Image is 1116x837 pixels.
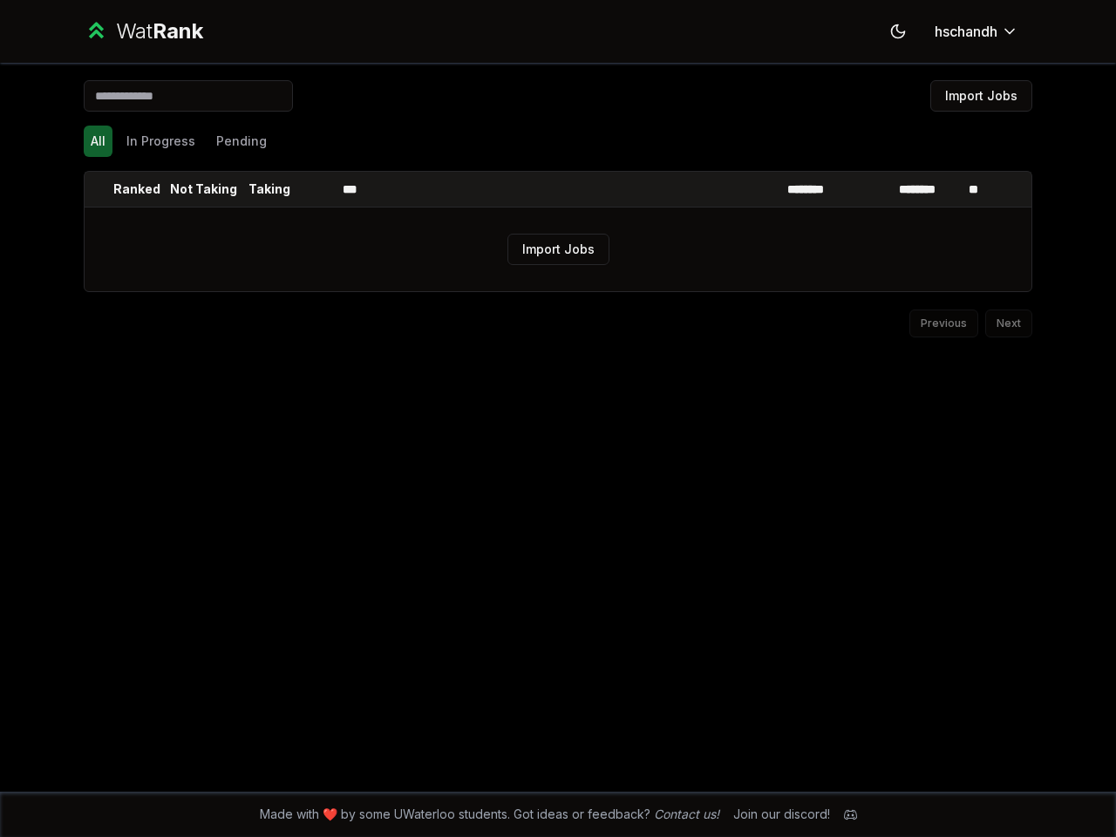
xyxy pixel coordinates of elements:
button: Import Jobs [930,80,1032,112]
button: Import Jobs [507,234,609,265]
p: Ranked [113,180,160,198]
button: All [84,126,112,157]
div: Join our discord! [733,806,830,823]
span: Rank [153,18,203,44]
button: hschandh [921,16,1032,47]
button: Pending [209,126,274,157]
a: WatRank [84,17,203,45]
a: Contact us! [654,806,719,821]
span: hschandh [935,21,997,42]
p: Taking [248,180,290,198]
div: Wat [116,17,203,45]
span: Made with ❤️ by some UWaterloo students. Got ideas or feedback? [260,806,719,823]
p: Not Taking [170,180,237,198]
button: In Progress [119,126,202,157]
